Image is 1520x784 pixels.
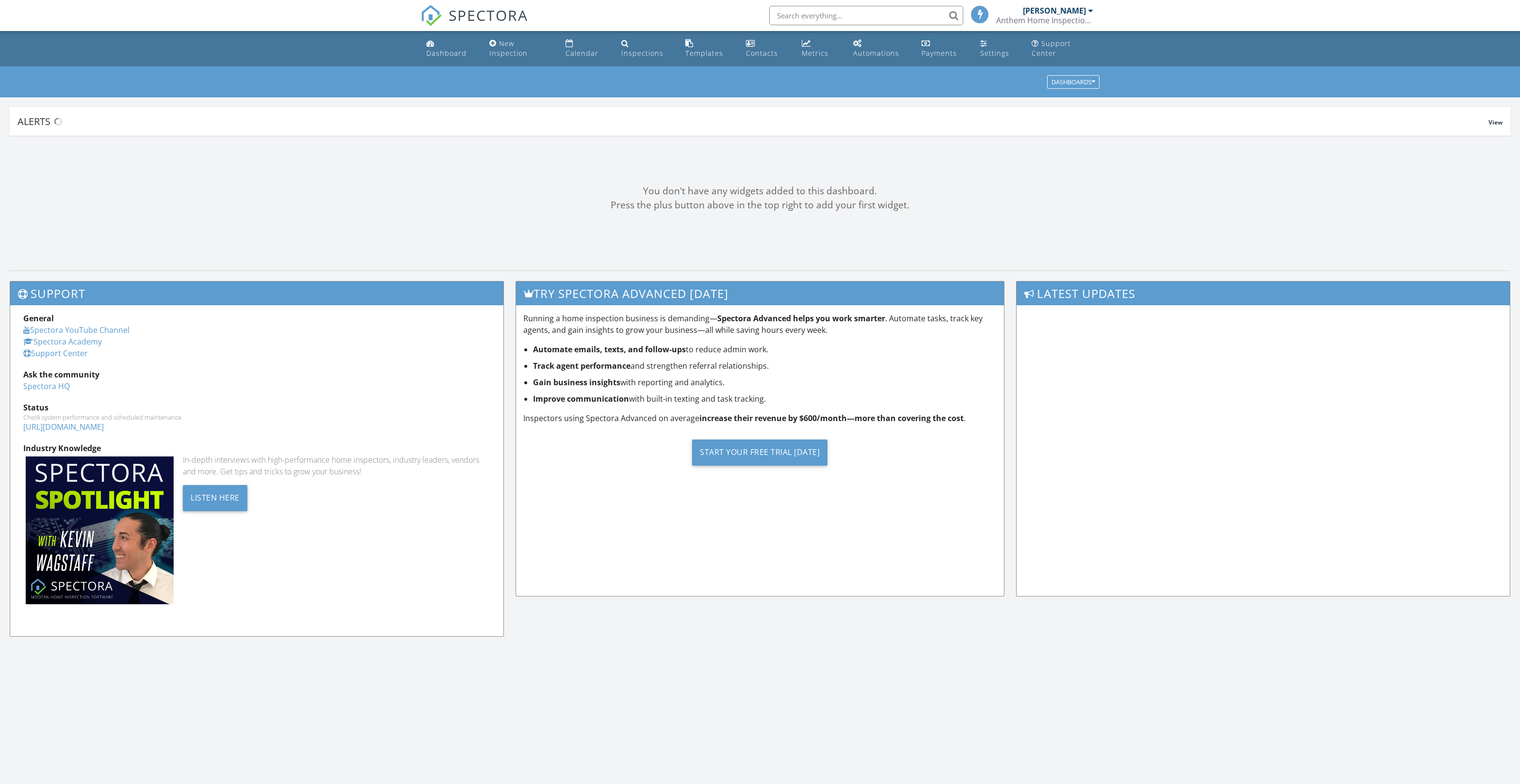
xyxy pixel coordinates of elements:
button: Dashboards [1047,76,1100,89]
a: Listen Here [183,492,247,502]
p: Running a home inspection business is demanding— . Automate tasks, track key agents, and gain ins... [523,313,996,336]
li: to reduce admin work. [533,344,996,355]
div: Calendar [566,48,598,58]
li: with built-in texting and task tracking. [533,393,996,405]
strong: Gain business insights [533,377,620,388]
a: Contacts [742,35,790,63]
a: SPECTORA [420,13,528,33]
div: Templates [685,48,723,58]
div: Press the plus button above in the top right to add your first widget. [10,198,1510,212]
a: [URL][DOMAIN_NAME] [23,422,104,432]
p: Inspectors using Spectora Advanced on average . [523,412,996,424]
div: Ask the community [23,369,490,380]
a: Templates [681,35,734,63]
a: Support Center [1028,35,1098,63]
div: Listen Here [183,485,247,511]
a: Spectora Academy [23,336,102,347]
strong: increase their revenue by $600/month—more than covering the cost [699,413,964,423]
h3: Try spectora advanced [DATE] [516,282,1003,305]
a: Settings [976,35,1020,63]
div: Anthem Home Inspections [996,16,1093,25]
div: Automations [853,48,899,58]
a: Start Your Free Trial [DATE] [523,432,996,473]
img: The Best Home Inspection Software - Spectora [420,5,442,26]
a: Spectora HQ [23,381,70,392]
div: Support Center [1032,39,1071,58]
span: SPECTORA [449,5,528,25]
a: Inspections [617,35,674,63]
a: New Inspection [485,35,554,63]
strong: General [23,313,54,324]
h3: Latest Updates [1017,282,1510,305]
a: Support Center [23,348,88,359]
a: Metrics [798,35,841,63]
div: Contacts [746,48,778,58]
strong: Automate emails, texts, and follow-ups [533,344,686,355]
a: Spectora YouTube Channel [23,325,129,335]
div: [PERSON_NAME] [1023,6,1086,16]
input: Search everything... [769,6,963,25]
li: and strengthen referral relationships. [533,360,996,372]
div: Start Your Free Trial [DATE] [692,439,827,466]
h3: Support [10,282,503,305]
div: Alerts [17,115,1488,128]
a: Payments [918,35,969,63]
div: You don't have any widgets added to this dashboard. [10,184,1510,198]
div: New Inspection [489,39,528,58]
strong: Improve communication [533,393,629,404]
a: Dashboard [422,35,478,63]
strong: Track agent performance [533,361,631,371]
a: Calendar [562,35,610,63]
li: with reporting and analytics. [533,376,996,388]
div: Settings [980,48,1009,58]
img: Spectoraspolightmain [26,456,174,604]
div: Dashboards [1051,79,1095,86]
strong: Spectora Advanced helps you work smarter [717,313,885,324]
div: Check system performance and scheduled maintenance. [23,413,490,421]
div: Payments [922,48,957,58]
a: Automations (Basic) [849,35,910,63]
div: Inspections [621,48,663,58]
div: Industry Knowledge [23,442,490,454]
div: Status [23,402,490,413]
div: In-depth interviews with high-performance home inspectors, industry leaders, vendors and more. Ge... [183,454,490,477]
div: Dashboard [426,48,467,58]
span: View [1488,118,1503,126]
div: Metrics [802,48,828,58]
